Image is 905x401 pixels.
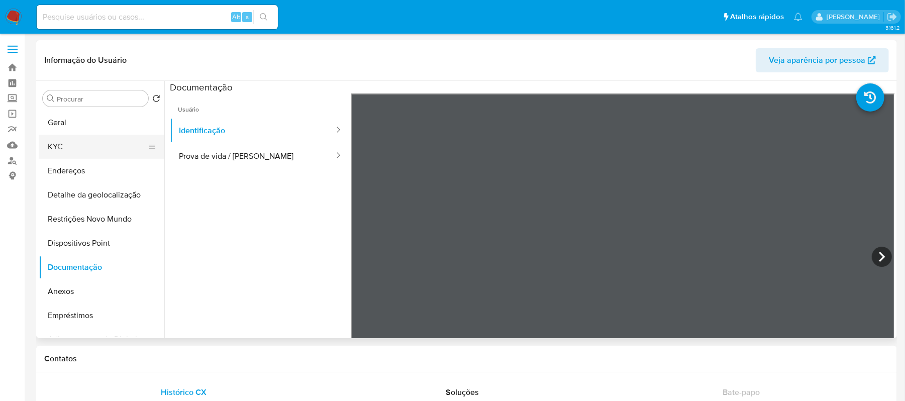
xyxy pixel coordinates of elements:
button: Documentação [39,255,164,279]
button: Detalhe da geolocalização [39,183,164,207]
a: Sair [887,12,897,22]
input: Pesquise usuários ou casos... [37,11,278,24]
button: Adiantamentos de Dinheiro [39,328,164,352]
button: Procurar [47,94,55,103]
span: Bate-papo [723,386,760,398]
span: Veja aparência por pessoa [769,48,865,72]
span: Atalhos rápidos [730,12,784,22]
span: Soluções [446,386,479,398]
h1: Contatos [44,354,889,364]
button: search-icon [253,10,274,24]
button: Retornar ao pedido padrão [152,94,160,106]
input: Procurar [57,94,144,104]
span: Alt [232,12,240,22]
span: Histórico CX [161,386,207,398]
button: Geral [39,111,164,135]
span: s [246,12,249,22]
a: Notificações [794,13,802,21]
button: Empréstimos [39,304,164,328]
button: KYC [39,135,156,159]
h1: Informação do Usuário [44,55,127,65]
button: Endereços [39,159,164,183]
button: Dispositivos Point [39,231,164,255]
button: Restrições Novo Mundo [39,207,164,231]
p: sara.carvalhaes@mercadopago.com.br [827,12,883,22]
button: Veja aparência por pessoa [756,48,889,72]
button: Anexos [39,279,164,304]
